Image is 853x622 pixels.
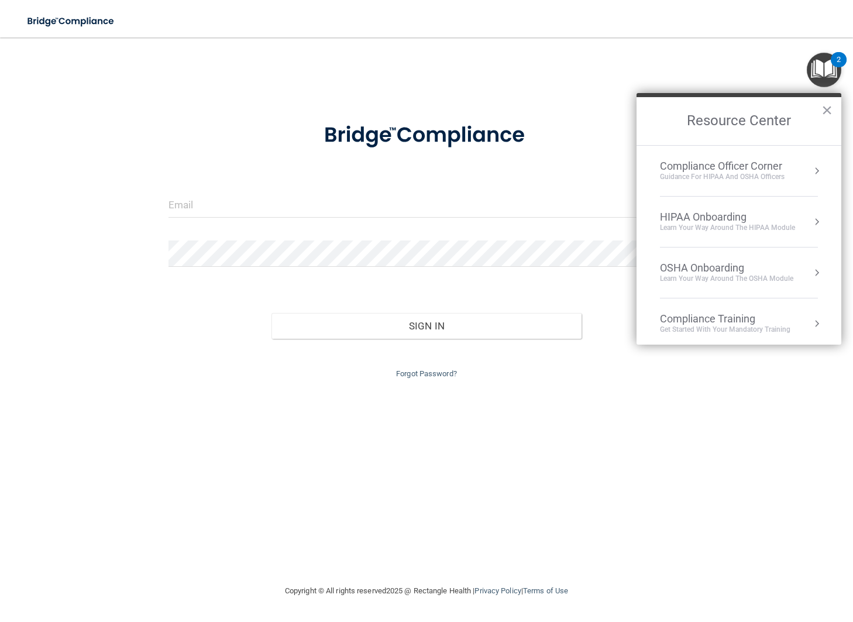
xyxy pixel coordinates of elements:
div: Compliance Training [660,312,790,325]
a: Terms of Use [523,586,568,595]
button: Sign In [271,313,581,339]
div: Learn your way around the OSHA module [660,274,793,284]
img: bridge_compliance_login_screen.278c3ca4.svg [18,9,125,33]
button: Close [821,101,833,119]
div: Resource Center [637,93,841,345]
button: Open Resource Center, 2 new notifications [807,53,841,87]
img: bridge_compliance_login_screen.278c3ca4.svg [302,108,551,163]
div: OSHA Onboarding [660,262,793,274]
div: Guidance for HIPAA and OSHA Officers [660,172,785,182]
div: HIPAA Onboarding [660,211,795,224]
div: Compliance Officer Corner [660,160,785,173]
input: Email [168,191,685,218]
div: Copyright © All rights reserved 2025 @ Rectangle Health | | [213,572,640,610]
iframe: Drift Widget Chat Controller [794,541,839,586]
div: Learn Your Way around the HIPAA module [660,223,795,233]
a: Forgot Password? [396,369,457,378]
h2: Resource Center [637,97,841,145]
div: Get Started with your mandatory training [660,325,790,335]
div: 2 [837,60,841,75]
a: Privacy Policy [474,586,521,595]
